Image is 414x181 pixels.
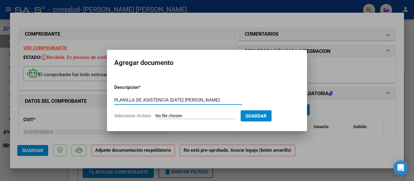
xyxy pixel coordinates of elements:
[393,160,408,175] div: Open Intercom Messenger
[114,113,151,118] span: Seleccionar Archivo
[114,57,300,69] h2: Agregar documento
[241,110,272,121] button: Guardar
[245,113,267,119] span: Guardar
[114,84,170,91] p: Descripcion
